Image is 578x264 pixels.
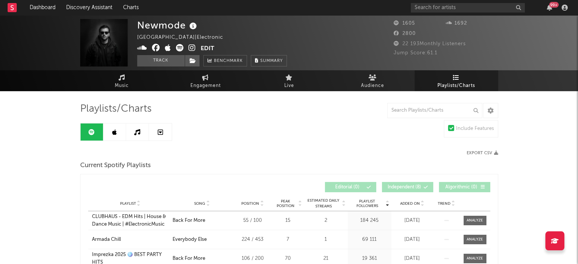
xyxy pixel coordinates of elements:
span: Playlist [120,201,136,206]
button: 99+ [547,5,552,11]
div: 1 [306,236,346,243]
span: Engagement [190,81,221,90]
a: Live [247,70,331,91]
div: 21 [306,255,346,262]
div: 55 / 100 [236,217,270,224]
div: 15 [274,217,302,224]
span: Playlists/Charts [437,81,475,90]
div: Include Features [456,124,494,133]
div: 106 / 200 [236,255,270,262]
span: Added On [400,201,420,206]
div: Newmode [137,19,199,32]
div: [GEOGRAPHIC_DATA] | Electronic [137,33,232,42]
div: Armada Chill [92,236,121,243]
button: Track [137,55,185,66]
input: Search for artists [411,3,525,13]
div: 69 111 [350,236,390,243]
a: Armada Chill [92,236,169,243]
div: [DATE] [393,255,431,262]
span: Estimated Daily Streams [306,198,341,209]
span: Summary [260,59,283,63]
span: 1692 [446,21,467,26]
span: Trend [438,201,450,206]
button: Export CSV [467,151,498,155]
span: Jump Score: 61.1 [394,51,437,55]
span: Benchmark [214,57,243,66]
button: Editorial(0) [325,182,376,192]
span: Current Spotify Playlists [80,161,151,170]
div: [DATE] [393,217,431,224]
span: Live [284,81,294,90]
a: Engagement [164,70,247,91]
span: Playlist Followers [350,199,385,208]
a: Audience [331,70,415,91]
button: Edit [201,44,214,54]
div: Everybody Else [173,236,207,243]
span: 1605 [394,21,415,26]
div: 2 [306,217,346,224]
span: Position [241,201,259,206]
span: Algorithmic ( 0 ) [444,185,479,190]
div: 70 [274,255,302,262]
span: Music [115,81,129,90]
span: Playlists/Charts [80,104,152,114]
div: 19 361 [350,255,390,262]
button: Independent(8) [382,182,433,192]
button: Summary [251,55,287,66]
span: Editorial ( 0 ) [330,185,365,190]
a: Benchmark [203,55,247,66]
span: Peak Position [274,199,298,208]
div: 99 + [549,2,559,8]
div: Back For More [173,255,205,262]
input: Search Playlists/Charts [387,103,482,118]
a: Music [80,70,164,91]
span: Audience [361,81,384,90]
button: Algorithmic(0) [439,182,490,192]
a: Playlists/Charts [415,70,498,91]
div: 224 / 453 [236,236,270,243]
span: Song [194,201,205,206]
span: Independent ( 8 ) [387,185,422,190]
div: 184 245 [350,217,390,224]
div: 7 [274,236,302,243]
div: [DATE] [393,236,431,243]
span: 22 193 Monthly Listeners [394,41,466,46]
a: CLUBHAUS - EDM Hits | House & Dance Music | #ElectronicMusic [92,213,169,228]
span: 2800 [394,31,416,36]
div: Back For More [173,217,205,224]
